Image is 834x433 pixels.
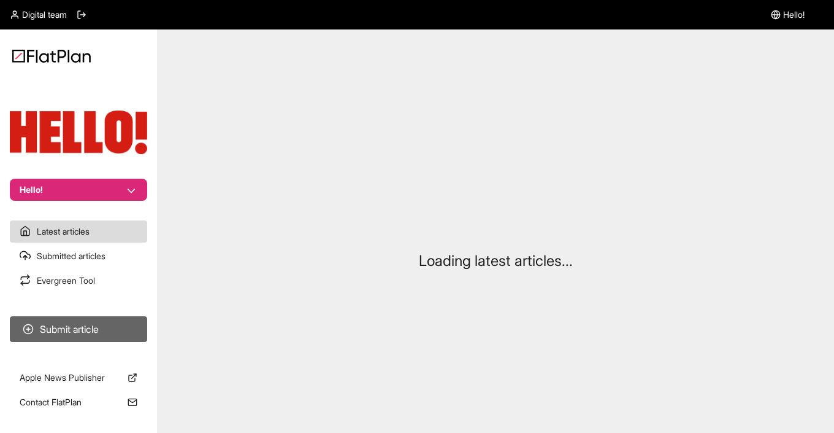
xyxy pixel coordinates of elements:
a: Latest articles [10,220,147,243]
a: Apple News Publisher [10,367,147,389]
a: Evergreen Tool [10,270,147,292]
a: Digital team [10,9,67,21]
span: Digital team [22,9,67,21]
a: Contact FlatPlan [10,391,147,413]
img: Publication Logo [10,111,147,154]
button: Hello! [10,179,147,201]
p: Loading latest articles... [419,251,573,271]
img: Logo [12,49,91,63]
button: Submit article [10,316,147,342]
span: Hello! [783,9,805,21]
a: Submitted articles [10,245,147,267]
